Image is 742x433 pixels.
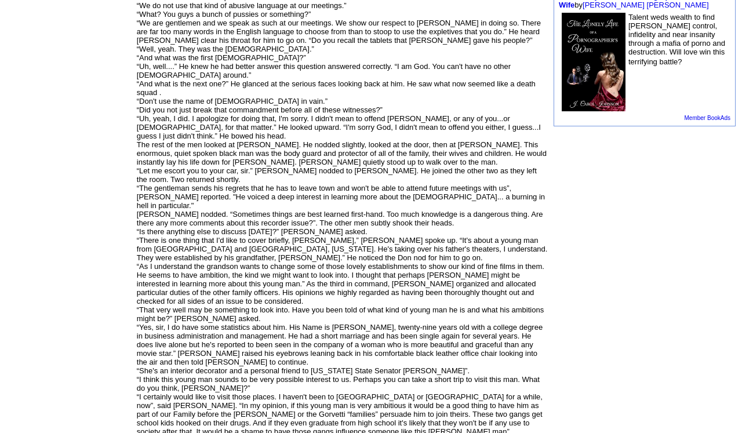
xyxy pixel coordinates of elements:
[562,13,625,111] img: 73516.jpg
[628,13,725,66] font: Talent weds wealth to find [PERSON_NAME] control, infidelity and near insanity through a mafia of...
[583,1,708,9] a: [PERSON_NAME] [PERSON_NAME]
[685,115,730,121] a: Member BookAds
